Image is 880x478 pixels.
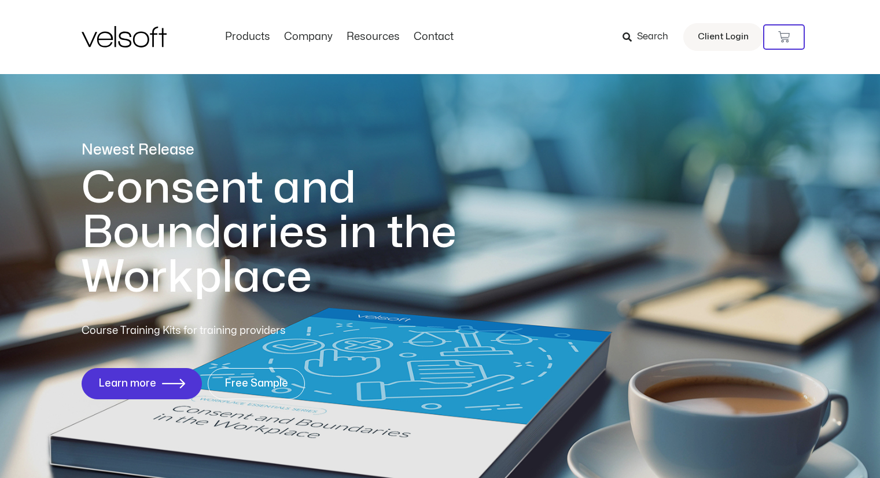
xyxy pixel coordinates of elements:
nav: Menu [218,31,461,43]
a: Client Login [683,23,763,51]
a: ProductsMenu Toggle [218,31,277,43]
p: Newest Release [82,140,504,160]
a: ResourcesMenu Toggle [340,31,407,43]
span: Learn more [98,378,156,389]
img: Velsoft Training Materials [82,26,167,47]
span: Free Sample [224,378,288,389]
a: Learn more [82,368,202,399]
a: CompanyMenu Toggle [277,31,340,43]
a: Search [623,27,676,47]
a: Free Sample [208,368,305,399]
span: Search [637,30,668,45]
span: Client Login [698,30,749,45]
a: ContactMenu Toggle [407,31,461,43]
h1: Consent and Boundaries in the Workplace [82,166,504,300]
p: Course Training Kits for training providers [82,323,370,339]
